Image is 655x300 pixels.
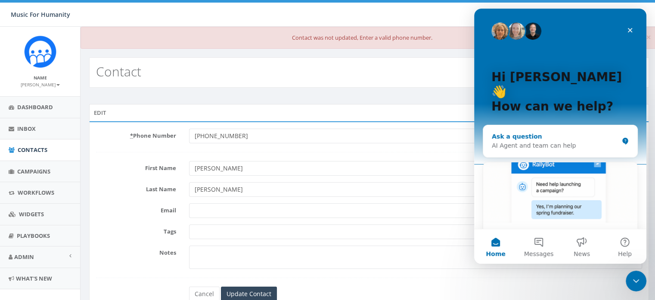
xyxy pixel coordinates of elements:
[89,104,649,121] div: Edit
[21,82,60,88] small: [PERSON_NAME]
[90,246,183,257] label: Notes
[16,275,52,282] span: What's New
[130,132,133,139] abbr: required
[86,221,129,255] button: News
[17,125,36,133] span: Inbox
[21,80,60,88] a: [PERSON_NAME]
[148,14,164,29] div: Close
[90,203,183,215] label: Email
[646,33,651,42] button: Close
[50,242,80,248] span: Messages
[626,271,646,291] iframe: Intercom live chat
[34,75,47,81] small: Name
[129,221,172,255] button: Help
[96,64,141,79] h2: Contact
[9,154,163,214] img: RallyBot + Playbooks Now Live! 🚀
[18,189,54,196] span: Workflows
[90,129,183,140] label: Phone Number
[11,10,70,19] span: Music For Humanity
[19,210,44,218] span: Widgets
[14,253,34,261] span: Admin
[43,221,86,255] button: Messages
[18,146,47,154] span: Contacts
[646,31,651,43] span: ×
[9,153,164,263] div: RallyBot + Playbooks Now Live! 🚀
[90,161,183,172] label: First Name
[24,35,56,68] img: Rally_Corp_Logo_1.png
[17,167,50,175] span: Campaigns
[144,242,158,248] span: Help
[474,9,646,264] iframe: Intercom live chat
[90,224,183,236] label: Tags
[90,182,183,193] label: Last Name
[12,242,31,248] span: Home
[17,103,53,111] span: Dashboard
[17,232,50,240] span: Playbooks
[99,242,116,248] span: News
